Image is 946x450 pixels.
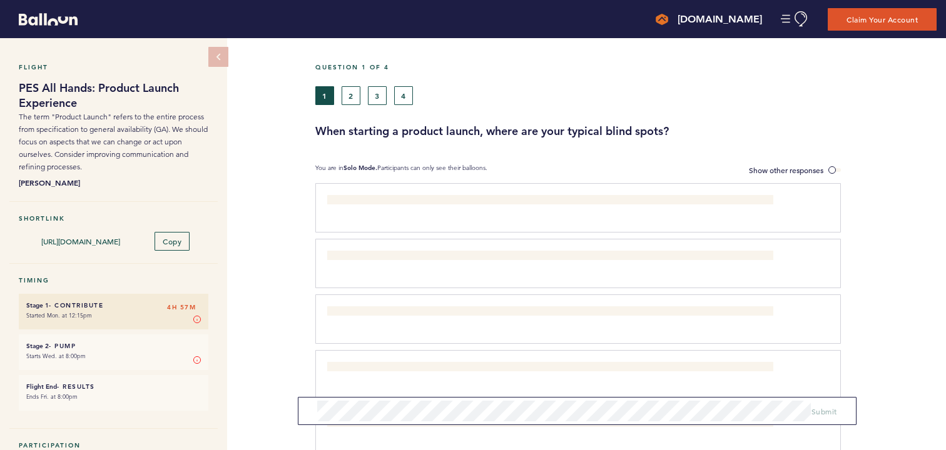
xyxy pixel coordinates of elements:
[678,12,762,27] h4: [DOMAIN_NAME]
[327,307,589,317] span: The reason why a Product Brief isn't created for every new feature or product.
[828,8,937,31] button: Claim Your Account
[315,164,487,177] p: You are in Participants can only see their balloons.
[315,86,334,105] button: 1
[315,124,937,139] h3: When starting a product launch, where are your typical blind spots?
[26,382,57,391] small: Flight End
[19,276,208,284] h5: Timing
[811,406,837,416] span: Submit
[163,236,181,246] span: Copy
[26,382,201,391] h6: - Results
[327,196,474,206] span: What the GA date is and why it was chosen.
[19,112,208,171] span: The term "Product Launch" refers to the entire process from specification to general availability...
[167,301,196,314] span: 4H 57M
[19,441,208,449] h5: Participation
[368,86,387,105] button: 3
[327,252,634,262] span: Having to research and look through the spec as CORE tends to be left out on a lot of them.
[26,301,49,309] small: Stage 1
[26,342,201,350] h6: - Pump
[26,342,49,350] small: Stage 2
[343,164,377,172] b: Solo Mode.
[811,405,837,417] button: Submit
[26,352,86,360] time: Starts Wed. at 8:00pm
[26,311,92,319] time: Started Mon. at 12:15pm
[19,63,208,71] h5: Flight
[342,86,360,105] button: 2
[19,214,208,222] h5: Shortlink
[26,301,201,309] h6: - Contribute
[315,63,937,71] h5: Question 1 of 4
[781,11,809,27] button: Manage Account
[327,363,481,373] span: Date shifts not being communicated properly.
[26,392,78,401] time: Ends Fri. at 8:00pm
[394,86,413,105] button: 4
[19,81,208,111] h1: PES All Hands: Product Launch Experience
[155,232,190,251] button: Copy
[19,13,78,26] svg: Balloon
[749,165,823,175] span: Show other responses
[19,176,208,189] b: [PERSON_NAME]
[9,12,78,26] a: Balloon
